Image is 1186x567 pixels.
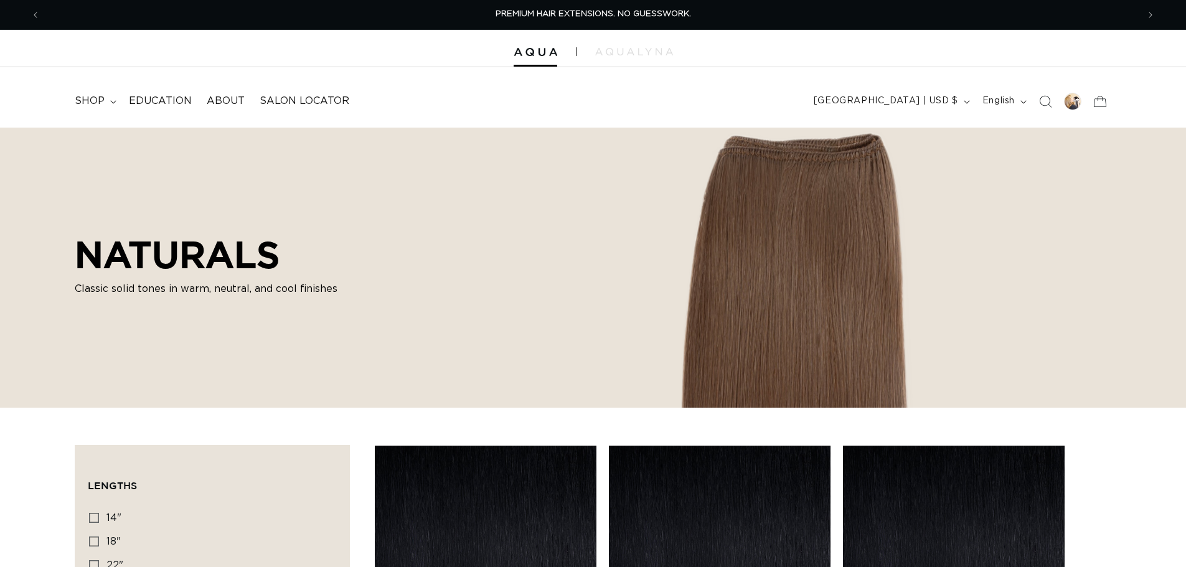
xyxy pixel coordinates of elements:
[88,480,137,491] span: Lengths
[106,513,121,523] span: 14"
[252,87,357,115] a: Salon Locator
[22,3,49,27] button: Previous announcement
[260,95,349,108] span: Salon Locator
[207,95,245,108] span: About
[106,537,121,546] span: 18"
[75,233,355,276] h2: NATURALS
[806,90,975,113] button: [GEOGRAPHIC_DATA] | USD $
[129,95,192,108] span: Education
[982,95,1015,108] span: English
[975,90,1032,113] button: English
[75,95,105,108] span: shop
[595,48,673,55] img: aqualyna.com
[814,95,958,108] span: [GEOGRAPHIC_DATA] | USD $
[1137,3,1164,27] button: Next announcement
[514,48,557,57] img: Aqua Hair Extensions
[67,87,121,115] summary: shop
[75,281,355,296] p: Classic solid tones in warm, neutral, and cool finishes
[496,10,691,18] span: PREMIUM HAIR EXTENSIONS. NO GUESSWORK.
[199,87,252,115] a: About
[1032,88,1059,115] summary: Search
[88,458,337,503] summary: Lengths (0 selected)
[121,87,199,115] a: Education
